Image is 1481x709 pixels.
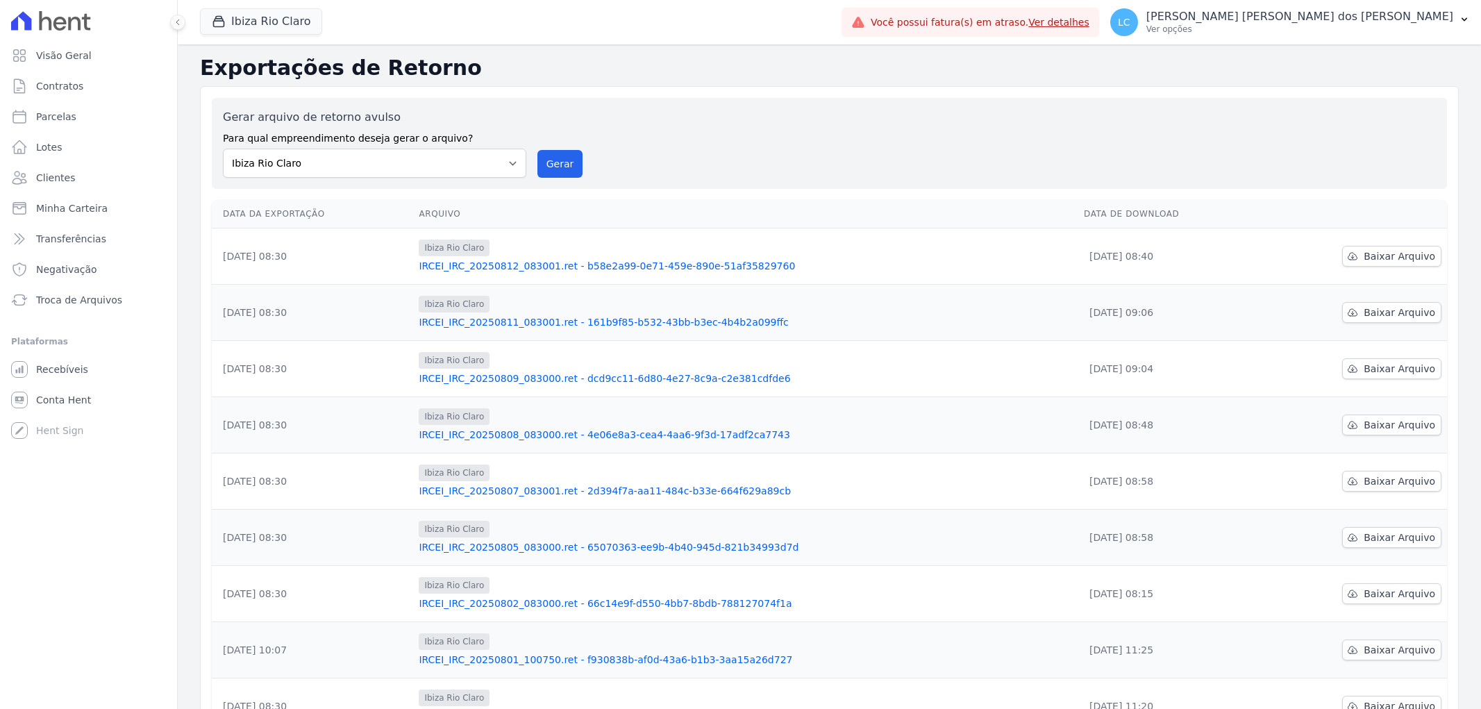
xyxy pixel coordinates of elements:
[537,150,583,178] button: Gerar
[6,72,171,100] a: Contratos
[1342,527,1441,548] a: Baixar Arquivo
[1342,358,1441,379] a: Baixar Arquivo
[1364,587,1435,601] span: Baixar Arquivo
[223,126,526,146] label: Para qual empreendimento deseja gerar o arquivo?
[419,372,1073,385] a: IRCEI_IRC_20250809_083000.ret - dcd9cc11-6d80-4e27-8c9a-c2e381cdfde6
[36,362,88,376] span: Recebíveis
[1078,397,1260,453] td: [DATE] 08:48
[6,286,171,314] a: Troca de Arquivos
[1078,566,1260,622] td: [DATE] 08:15
[212,200,413,228] th: Data da Exportação
[212,453,413,510] td: [DATE] 08:30
[1099,3,1481,42] button: LC [PERSON_NAME] [PERSON_NAME] dos [PERSON_NAME] Ver opções
[6,256,171,283] a: Negativação
[6,225,171,253] a: Transferências
[6,386,171,414] a: Conta Hent
[212,566,413,622] td: [DATE] 08:30
[1078,341,1260,397] td: [DATE] 09:04
[1364,418,1435,432] span: Baixar Arquivo
[419,577,490,594] span: Ibiza Rio Claro
[11,333,166,350] div: Plataformas
[419,597,1073,610] a: IRCEI_IRC_20250802_083000.ret - 66c14e9f-d550-4bb7-8bdb-788127074f1a
[419,408,490,425] span: Ibiza Rio Claro
[419,521,490,537] span: Ibiza Rio Claro
[1364,249,1435,263] span: Baixar Arquivo
[223,109,526,126] label: Gerar arquivo de retorno avulso
[212,285,413,341] td: [DATE] 08:30
[419,296,490,312] span: Ibiza Rio Claro
[413,200,1078,228] th: Arquivo
[1146,24,1453,35] p: Ver opções
[6,164,171,192] a: Clientes
[212,622,413,678] td: [DATE] 10:07
[1342,246,1441,267] a: Baixar Arquivo
[6,194,171,222] a: Minha Carteira
[36,293,122,307] span: Troca de Arquivos
[1342,302,1441,323] a: Baixar Arquivo
[36,79,83,93] span: Contratos
[419,428,1073,442] a: IRCEI_IRC_20250808_083000.ret - 4e06e8a3-cea4-4aa6-9f3d-17adf2ca7743
[1342,471,1441,492] a: Baixar Arquivo
[1028,17,1089,28] a: Ver detalhes
[36,201,108,215] span: Minha Carteira
[1078,200,1260,228] th: Data de Download
[6,42,171,69] a: Visão Geral
[1078,622,1260,678] td: [DATE] 11:25
[6,103,171,131] a: Parcelas
[419,484,1073,498] a: IRCEI_IRC_20250807_083001.ret - 2d394f7a-aa11-484c-b33e-664f629a89cb
[1118,17,1130,27] span: LC
[419,352,490,369] span: Ibiza Rio Claro
[1078,453,1260,510] td: [DATE] 08:58
[212,341,413,397] td: [DATE] 08:30
[212,228,413,285] td: [DATE] 08:30
[1364,362,1435,376] span: Baixar Arquivo
[1342,415,1441,435] a: Baixar Arquivo
[200,8,322,35] button: Ibiza Rio Claro
[871,15,1089,30] span: Você possui fatura(s) em atraso.
[1342,640,1441,660] a: Baixar Arquivo
[1078,285,1260,341] td: [DATE] 09:06
[419,259,1073,273] a: IRCEI_IRC_20250812_083001.ret - b58e2a99-0e71-459e-890e-51af35829760
[6,133,171,161] a: Lotes
[1342,583,1441,604] a: Baixar Arquivo
[1364,306,1435,319] span: Baixar Arquivo
[419,240,490,256] span: Ibiza Rio Claro
[6,356,171,383] a: Recebíveis
[36,232,106,246] span: Transferências
[200,56,1459,81] h2: Exportações de Retorno
[419,315,1073,329] a: IRCEI_IRC_20250811_083001.ret - 161b9f85-b532-43bb-b3ec-4b4b2a099ffc
[212,510,413,566] td: [DATE] 08:30
[212,397,413,453] td: [DATE] 08:30
[419,465,490,481] span: Ibiza Rio Claro
[1078,228,1260,285] td: [DATE] 08:40
[1364,531,1435,544] span: Baixar Arquivo
[36,262,97,276] span: Negativação
[36,393,91,407] span: Conta Hent
[1078,510,1260,566] td: [DATE] 08:58
[36,110,76,124] span: Parcelas
[1364,474,1435,488] span: Baixar Arquivo
[1146,10,1453,24] p: [PERSON_NAME] [PERSON_NAME] dos [PERSON_NAME]
[419,540,1073,554] a: IRCEI_IRC_20250805_083000.ret - 65070363-ee9b-4b40-945d-821b34993d7d
[419,653,1073,667] a: IRCEI_IRC_20250801_100750.ret - f930838b-af0d-43a6-b1b3-3aa15a26d727
[419,633,490,650] span: Ibiza Rio Claro
[1364,643,1435,657] span: Baixar Arquivo
[36,140,62,154] span: Lotes
[36,171,75,185] span: Clientes
[419,690,490,706] span: Ibiza Rio Claro
[36,49,92,62] span: Visão Geral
